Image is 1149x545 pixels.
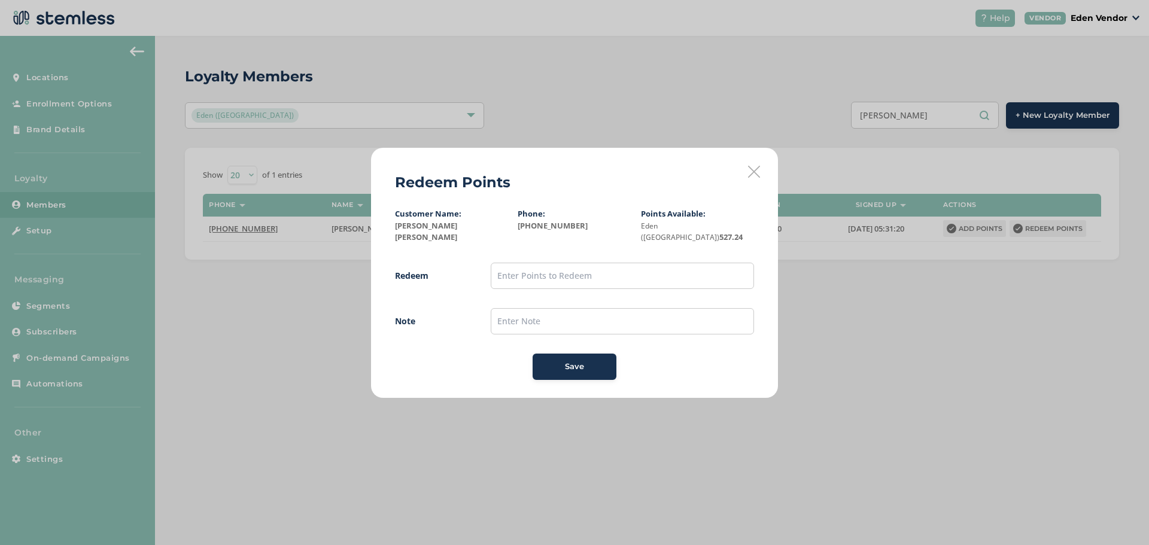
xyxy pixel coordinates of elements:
[641,220,754,243] label: 527.24
[565,361,584,373] span: Save
[395,220,508,243] label: [PERSON_NAME] [PERSON_NAME]
[395,269,467,282] label: Redeem
[395,172,510,193] h2: Redeem Points
[533,354,616,380] button: Save
[491,308,754,334] input: Enter Note
[395,315,467,327] label: Note
[1089,488,1149,545] iframe: Chat Widget
[395,208,461,219] label: Customer Name:
[491,263,754,289] input: Enter Points to Redeem
[518,220,631,232] label: [PHONE_NUMBER]
[641,208,706,219] label: Points Available:
[518,208,545,219] label: Phone:
[641,221,719,243] small: Eden ([GEOGRAPHIC_DATA])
